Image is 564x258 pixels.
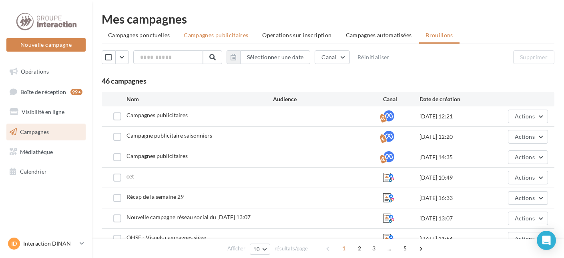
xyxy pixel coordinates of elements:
span: Actions [515,154,535,160]
div: [DATE] 13:07 [419,214,493,222]
button: Réinitialiser [354,52,393,62]
div: Audience [273,95,383,103]
span: Actions [515,113,535,120]
div: [DATE] 12:20 [419,133,493,141]
button: Sélectionner une date [240,50,310,64]
a: Médiathèque [5,144,87,160]
button: Sélectionner une date [227,50,310,64]
span: ID [11,240,17,248]
span: 46 campagnes [102,76,147,85]
button: Actions [508,130,548,144]
div: Open Intercom Messenger [537,231,556,250]
button: Actions [508,212,548,225]
a: Campagnes [5,124,87,140]
button: Actions [508,171,548,184]
span: Campagnes automatisées [346,32,412,38]
span: Operations sur inscription [262,32,331,38]
span: 1 [337,242,350,255]
span: Calendrier [20,168,47,175]
p: Interaction DINAN [23,240,76,248]
a: Opérations [5,63,87,80]
div: Canal [383,95,420,103]
span: résultats/page [275,245,308,252]
button: Actions [508,191,548,205]
a: Visibilité en ligne [5,104,87,120]
button: Canal [315,50,350,64]
span: Afficher [227,245,245,252]
button: Supprimer [513,50,554,64]
span: Visibilité en ligne [22,108,64,115]
span: 10 [253,246,260,252]
button: Actions [508,150,548,164]
span: Actions [515,133,535,140]
span: QHSE - Visuels campagnes siège [126,234,206,241]
div: Nom [126,95,273,103]
div: [DATE] 12:21 [419,112,493,120]
div: [DATE] 14:35 [419,153,493,161]
span: Récap de la semaine 29 [126,193,184,200]
span: 3 [367,242,380,255]
div: Date de création [419,95,493,103]
span: Opérations [21,68,49,75]
span: Boîte de réception [20,88,66,95]
button: Nouvelle campagne [6,38,86,52]
span: Campagne publicitaire saisonniers [126,132,212,139]
span: ... [383,242,396,255]
span: Campagnes publicitaires [126,112,188,118]
button: Actions [508,232,548,246]
a: Boîte de réception99+ [5,83,87,100]
div: Mes campagnes [102,13,554,25]
div: [DATE] 10:49 [419,174,493,182]
button: 10 [250,244,270,255]
span: Médiathèque [20,148,53,155]
a: ID Interaction DINAN [6,236,86,251]
span: Actions [515,235,535,242]
span: cet [126,173,134,180]
span: Campagnes [20,128,49,135]
span: Actions [515,174,535,181]
div: 99+ [70,89,82,95]
div: [DATE] 16:33 [419,194,493,202]
span: Actions [515,194,535,201]
span: Campagnes ponctuelles [108,32,170,38]
a: Calendrier [5,163,87,180]
div: [DATE] 11:54 [419,235,493,243]
span: 2 [353,242,366,255]
button: Actions [508,110,548,123]
span: Campagnes publicitaires [126,152,188,159]
span: Actions [515,215,535,222]
span: Nouvelle campagne réseau social du 11-07-2025 13:07 [126,214,251,220]
span: Campagnes publicitaires [184,32,248,38]
span: 5 [399,242,411,255]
